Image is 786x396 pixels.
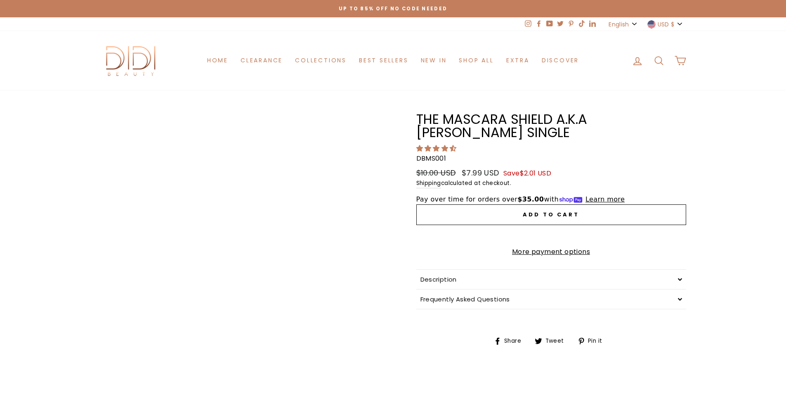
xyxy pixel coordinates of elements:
button: English [606,17,640,31]
small: calculated at checkout. [416,179,686,188]
p: DBMS001 [416,153,686,164]
a: Shipping [416,179,441,188]
span: Share [503,337,527,346]
button: USD $ [645,17,686,31]
button: Add to cart [416,204,686,225]
span: Save [503,168,551,178]
ul: Primary [201,53,585,68]
span: USD $ [658,20,675,29]
span: $10.00 USD [416,168,456,178]
span: Up to 85% off NO CODE NEEDED [339,5,448,12]
h1: The Mascara Shield A.K.A [PERSON_NAME] single [416,113,686,140]
a: New in [415,53,453,68]
a: Discover [536,53,585,68]
span: English [609,20,629,29]
span: Add to cart [523,211,579,218]
a: More payment options [416,247,686,257]
a: Clearance [234,53,289,68]
a: Extra [500,53,536,68]
a: Home [201,53,234,68]
img: Didi Beauty Co. [100,43,162,78]
span: $2.01 USD [520,168,552,178]
span: Description [420,275,457,284]
a: Shop All [453,53,500,68]
span: $7.99 USD [462,168,499,178]
span: Frequently Asked Questions [420,295,510,304]
span: Pin it [587,337,608,346]
a: Best Sellers [353,53,415,68]
span: 4.38 stars [416,144,458,153]
span: Tweet [544,337,570,346]
a: Collections [289,53,353,68]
